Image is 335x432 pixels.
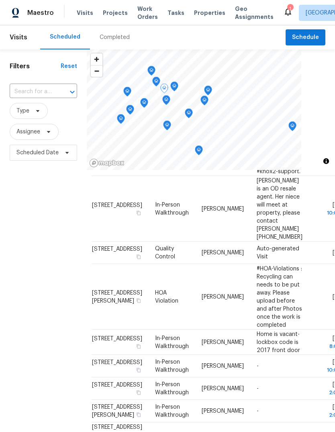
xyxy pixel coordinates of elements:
[155,246,175,260] span: Quality Control
[257,266,302,328] span: #HOA-Violations : Recycling can needs to be put away. Please upload before and after Photos once ...
[137,5,158,21] span: Work Orders
[257,408,259,414] span: -
[92,202,142,208] span: [STREET_ADDRESS]
[324,157,329,166] span: Toggle attribution
[16,149,59,157] span: Scheduled Date
[202,206,244,211] span: [PERSON_NAME]
[77,9,93,17] span: Visits
[195,145,203,158] div: Map marker
[202,294,244,299] span: [PERSON_NAME]
[135,342,142,350] button: Copy Address
[286,29,325,46] button: Schedule
[135,389,142,396] button: Copy Address
[170,82,178,94] div: Map marker
[91,65,102,77] button: Zoom out
[257,178,302,240] span: [PERSON_NAME] is an OD resale agent. Her niece will meet at property, please contact [PERSON_NAME...
[167,10,184,16] span: Tasks
[27,9,54,17] span: Maestro
[10,62,61,70] h1: Filters
[135,209,142,216] button: Copy Address
[10,86,55,98] input: Search for an address...
[194,9,225,17] span: Properties
[257,331,300,353] span: Home is vacant- lockbox code is 2017 front door
[16,107,29,115] span: Type
[202,386,244,391] span: [PERSON_NAME]
[202,250,244,256] span: [PERSON_NAME]
[135,366,142,374] button: Copy Address
[155,335,189,349] span: In-Person Walkthrough
[135,411,142,418] button: Copy Address
[162,95,170,108] div: Map marker
[288,121,296,134] div: Map marker
[147,66,155,78] div: Map marker
[123,87,131,99] div: Map marker
[202,339,244,345] span: [PERSON_NAME]
[67,86,78,98] button: Open
[292,33,319,43] span: Schedule
[202,363,244,369] span: [PERSON_NAME]
[321,156,331,166] button: Toggle attribution
[92,404,142,418] span: [STREET_ADDRESS][PERSON_NAME]
[92,336,142,341] span: [STREET_ADDRESS]
[92,382,142,388] span: [STREET_ADDRESS]
[200,96,208,108] div: Map marker
[135,253,142,260] button: Copy Address
[100,33,130,41] div: Completed
[92,360,142,365] span: [STREET_ADDRESS]
[202,408,244,414] span: [PERSON_NAME]
[91,53,102,65] button: Zoom in
[103,9,128,17] span: Projects
[92,290,142,303] span: [STREET_ADDRESS][PERSON_NAME]
[10,29,27,46] span: Visits
[257,386,259,391] span: -
[287,5,293,13] div: 1
[155,404,189,418] span: In-Person Walkthrough
[16,128,40,136] span: Assignee
[235,5,274,21] span: Geo Assignments
[160,84,168,96] div: Map marker
[117,114,125,127] div: Map marker
[155,359,189,373] span: In-Person Walkthrough
[87,49,301,170] canvas: Map
[155,202,189,215] span: In-Person Walkthrough
[61,62,77,70] div: Reset
[126,105,134,117] div: Map marker
[50,33,80,41] div: Scheduled
[135,297,142,304] button: Copy Address
[89,158,125,168] a: Mapbox homepage
[257,363,259,369] span: -
[155,290,178,303] span: HOA Violation
[163,121,171,133] div: Map marker
[152,77,160,89] div: Map marker
[257,16,302,174] span: Hub offline for over 24 hours. Please investigate and report any relevant details. Check that the...
[257,246,299,260] span: Auto-generated Visit
[140,98,148,111] div: Map marker
[155,382,189,395] span: In-Person Walkthrough
[92,246,142,252] span: [STREET_ADDRESS]
[185,109,193,121] div: Map marker
[204,86,212,98] div: Map marker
